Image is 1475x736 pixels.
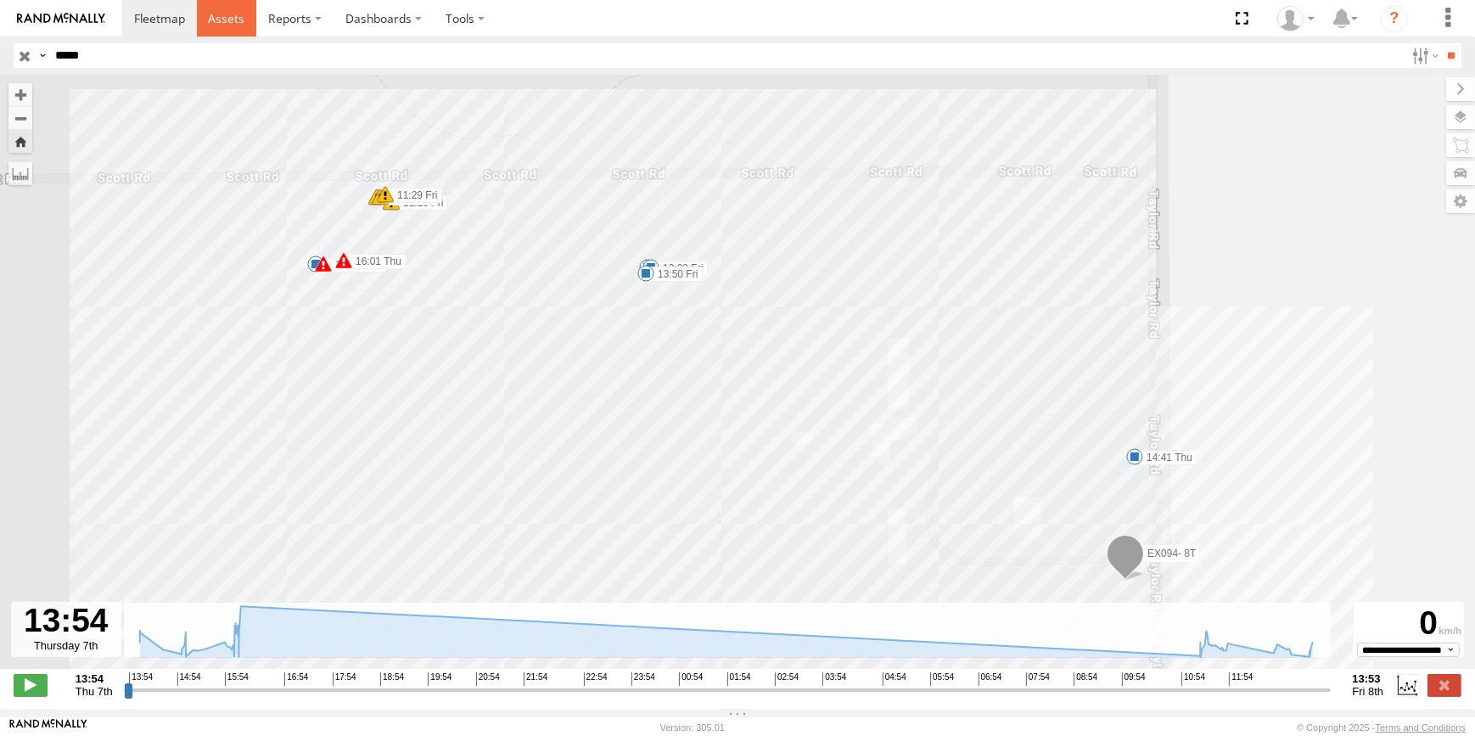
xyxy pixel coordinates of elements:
span: 07:54 [1026,672,1050,686]
label: 13:50 Fri [646,267,703,282]
div: 0 [1356,604,1461,642]
label: 11:28 Fri [391,195,448,211]
span: 20:54 [476,672,500,686]
span: 03:54 [822,672,846,686]
a: Terms and Conditions [1376,722,1466,733]
label: 13:23 Fri [651,261,708,276]
span: 16:54 [284,672,308,686]
strong: 13:53 [1353,672,1384,685]
span: 10:54 [1181,672,1205,686]
span: 19:54 [428,672,451,686]
button: Zoom Home [8,130,32,153]
span: 13:54 [129,672,153,686]
span: 18:54 [380,672,404,686]
button: Zoom in [8,83,32,106]
label: 11:29 Fri [385,188,442,203]
button: Zoom out [8,106,32,130]
div: Jaydon Walker [1271,6,1321,31]
div: Version: 305.01 [660,722,725,733]
label: 16:01 Thu [344,254,407,269]
span: 23:54 [631,672,655,686]
span: 22:54 [584,672,608,686]
span: 08:54 [1074,672,1097,686]
div: © Copyright 2025 - [1297,722,1466,733]
strong: 13:54 [76,672,113,685]
i: ? [1381,5,1408,32]
span: 06:54 [979,672,1002,686]
label: Search Query [36,43,49,68]
label: Play/Stop [14,674,48,696]
span: Thu 7th Aug 2025 [76,685,113,698]
label: Measure [8,161,32,185]
label: Search Filter Options [1405,43,1442,68]
label: Close [1427,674,1461,696]
span: EX094- 8T [1147,547,1196,559]
span: 04:54 [883,672,906,686]
img: rand-logo.svg [17,13,105,25]
label: 11:29 Fri [380,190,437,205]
label: 14:41 Thu [1135,450,1197,465]
span: 01:54 [727,672,751,686]
span: 02:54 [775,672,799,686]
label: 16:01 Thu [323,257,386,272]
span: 15:54 [225,672,249,686]
span: 00:54 [679,672,703,686]
label: Map Settings [1446,189,1475,213]
span: 17:54 [333,672,356,686]
span: 11:54 [1229,672,1253,686]
span: 05:54 [930,672,954,686]
span: 21:54 [524,672,547,686]
a: Visit our Website [9,719,87,736]
span: 14:54 [177,672,201,686]
span: Fri 8th Aug 2025 [1353,685,1384,698]
span: 09:54 [1122,672,1146,686]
